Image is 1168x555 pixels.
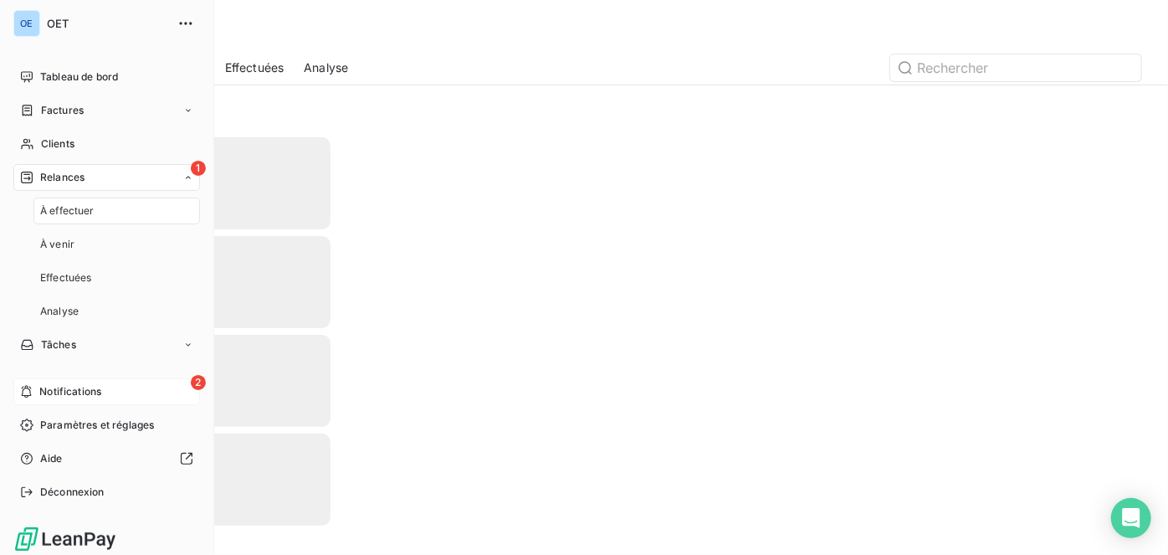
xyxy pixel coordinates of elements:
span: Aide [40,451,63,466]
span: OET [47,17,167,30]
input: Rechercher [890,54,1141,81]
div: OE [13,10,40,37]
img: Logo LeanPay [13,526,117,552]
span: Analyse [304,59,348,76]
span: Factures [41,103,84,118]
span: Clients [41,136,74,152]
span: Effectuées [40,270,92,285]
span: Tableau de bord [40,69,118,85]
span: Paramètres et réglages [40,418,154,433]
a: Aide [13,445,200,472]
span: Notifications [39,384,101,399]
span: À effectuer [40,203,95,218]
span: Relances [40,170,85,185]
div: Open Intercom Messenger [1111,498,1151,538]
span: Analyse [40,304,79,319]
span: Tâches [41,337,76,352]
span: Effectuées [225,59,284,76]
span: À venir [40,237,74,252]
span: 2 [191,375,206,390]
span: Déconnexion [40,485,105,500]
span: 1 [191,161,206,176]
